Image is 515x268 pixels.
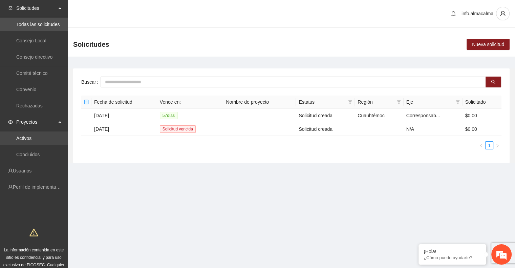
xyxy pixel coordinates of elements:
span: 57 día s [160,112,177,119]
span: inbox [8,6,13,11]
td: $0.00 [463,122,501,136]
td: [DATE] [91,122,157,136]
span: Eje [406,98,453,106]
span: Estamos en línea. [39,90,93,159]
td: N/A [404,122,463,136]
a: Perfil de implementadora [13,184,66,190]
span: filter [395,97,402,107]
span: Nueva solicitud [472,41,504,48]
th: Vence en: [157,96,223,109]
th: Nombre de proyecto [223,96,296,109]
th: Fecha de solicitud [91,96,157,109]
a: Rechazadas [16,103,43,108]
div: ¡Hola! [424,249,481,254]
span: warning [29,228,38,237]
button: search [486,77,501,87]
a: Todas las solicitudes [16,22,60,27]
span: user [496,11,509,17]
span: bell [448,11,458,16]
div: Minimizar ventana de chat en vivo [111,3,127,20]
span: Proyectos [16,115,56,129]
p: ¿Cómo puedo ayudarte? [424,255,481,260]
span: eye [8,120,13,124]
span: filter [454,97,461,107]
span: filter [456,100,460,104]
td: Solicitud creada [296,122,355,136]
li: Next Page [493,141,501,149]
button: user [496,7,510,20]
label: Buscar [81,77,101,87]
span: Solicitudes [16,1,56,15]
a: Usuarios [13,168,31,173]
button: Nueva solicitud [467,39,510,50]
span: Estatus [299,98,345,106]
span: filter [347,97,353,107]
td: Solicitud creada [296,109,355,122]
td: Cuauhtémoc [355,109,403,122]
span: Solicitud vencida [160,125,196,133]
span: Solicitudes [73,39,109,50]
div: Chatee con nosotros ahora [35,35,114,43]
span: filter [397,100,401,104]
span: right [495,144,499,148]
a: Consejo directivo [16,54,52,60]
a: Concluidos [16,152,40,157]
button: right [493,141,501,149]
textarea: Escriba su mensaje y pulse “Intro” [3,185,129,209]
a: Comité técnico [16,70,48,76]
a: Convenio [16,87,36,92]
th: Solicitado [463,96,501,109]
span: Corresponsab... [406,113,440,118]
span: minus-square [84,100,89,104]
a: Activos [16,136,31,141]
li: 1 [485,141,493,149]
button: bell [448,8,459,19]
a: 1 [486,142,493,149]
span: filter [348,100,352,104]
li: Previous Page [477,141,485,149]
span: Región [358,98,394,106]
button: left [477,141,485,149]
td: [DATE] [91,109,157,122]
span: left [479,144,483,148]
span: search [491,80,496,85]
a: Consejo Local [16,38,46,43]
span: info.almacalma [462,11,493,16]
td: $0.00 [463,109,501,122]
